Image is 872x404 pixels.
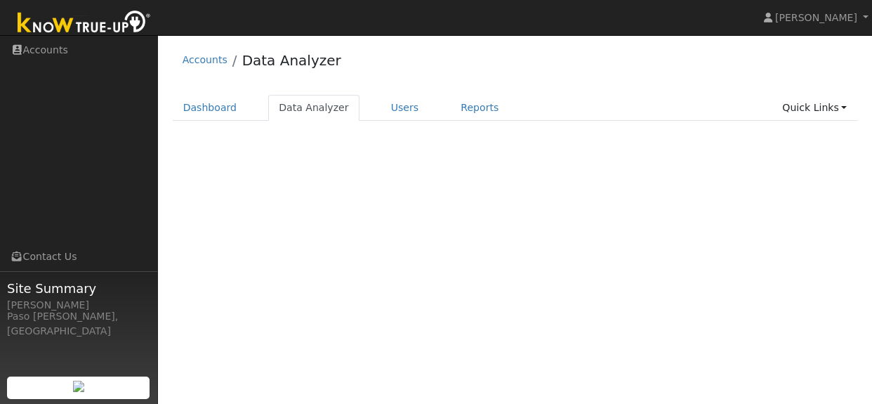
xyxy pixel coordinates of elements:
a: Dashboard [173,95,248,121]
a: Accounts [183,54,227,65]
a: Quick Links [772,95,857,121]
a: Reports [450,95,509,121]
a: Data Analyzer [242,52,341,69]
div: [PERSON_NAME] [7,298,150,313]
img: retrieve [73,381,84,392]
div: Paso [PERSON_NAME], [GEOGRAPHIC_DATA] [7,309,150,339]
span: Site Summary [7,279,150,298]
a: Data Analyzer [268,95,359,121]
img: Know True-Up [11,8,158,39]
span: [PERSON_NAME] [775,12,857,23]
a: Users [381,95,430,121]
